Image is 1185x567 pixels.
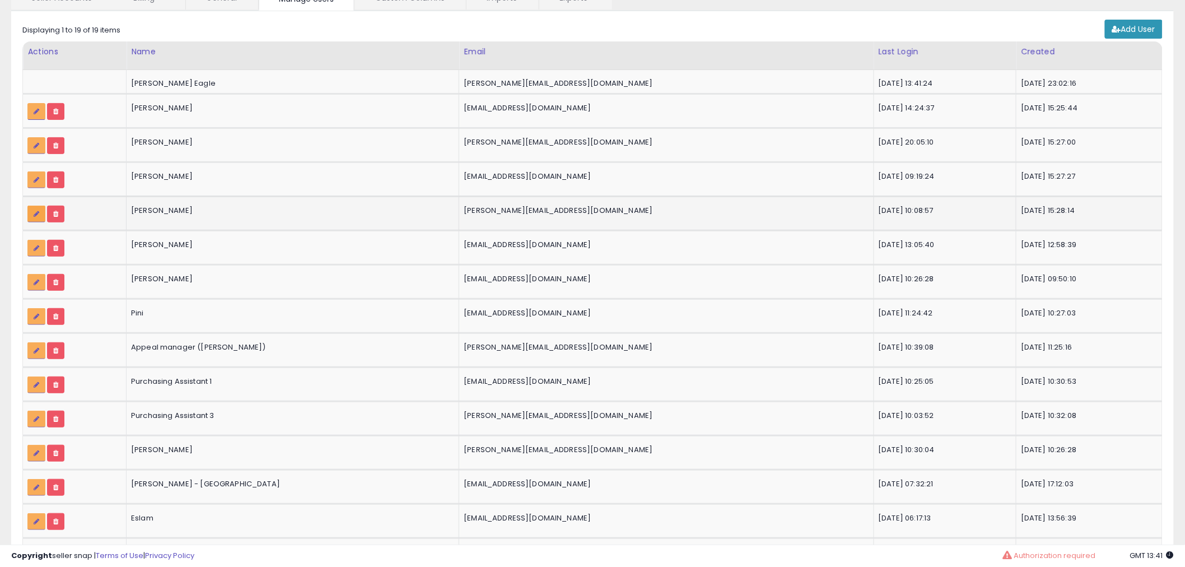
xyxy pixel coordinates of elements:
div: [PERSON_NAME][EMAIL_ADDRESS][DOMAIN_NAME] [464,137,865,147]
div: [DATE] 11:24:42 [879,308,1008,318]
div: [DATE] 07:32:21 [879,479,1008,489]
div: Displaying 1 to 19 of 19 items [22,25,120,36]
div: [EMAIL_ADDRESS][DOMAIN_NAME] [464,377,865,387]
div: [DATE] 10:39:08 [879,342,1008,352]
div: [EMAIL_ADDRESS][DOMAIN_NAME] [464,103,865,113]
div: [EMAIL_ADDRESS][DOMAIN_NAME] [464,240,865,250]
div: [PERSON_NAME] [131,103,450,113]
div: [DATE] 13:56:39 [1021,513,1154,523]
a: Terms of Use [96,550,143,561]
div: [DATE] 23:02:16 [1021,78,1154,89]
div: Appeal manager ([PERSON_NAME]) [131,342,450,352]
div: [DATE] 17:12:03 [1021,479,1154,489]
div: [DATE] 12:58:39 [1021,240,1154,250]
div: [PERSON_NAME] [131,274,450,284]
div: Created [1021,46,1158,58]
div: [DATE] 09:50:10 [1021,274,1154,284]
div: [PERSON_NAME] [131,445,450,455]
div: [PERSON_NAME] [131,206,450,216]
div: [PERSON_NAME][EMAIL_ADDRESS][DOMAIN_NAME] [464,445,865,455]
div: [EMAIL_ADDRESS][DOMAIN_NAME] [464,171,865,182]
div: [EMAIL_ADDRESS][DOMAIN_NAME] [464,308,865,318]
div: Eslam [131,513,450,523]
div: [DATE] 15:27:00 [1021,137,1154,147]
div: [DATE] 15:25:44 [1021,103,1154,113]
div: [PERSON_NAME] - [GEOGRAPHIC_DATA] [131,479,450,489]
div: Purchasing Assistant 1 [131,377,450,387]
a: Add User [1105,20,1163,39]
div: [PERSON_NAME] [131,137,450,147]
div: [DATE] 10:26:28 [879,274,1008,284]
div: [DATE] 13:41:24 [879,78,1008,89]
span: 2025-08-11 13:41 GMT [1130,550,1174,561]
div: seller snap | | [11,551,194,561]
div: [PERSON_NAME][EMAIL_ADDRESS][DOMAIN_NAME] [464,206,865,216]
div: [DATE] 06:17:13 [879,513,1008,523]
div: [DATE] 11:25:16 [1021,342,1154,352]
div: [DATE] 10:30:53 [1021,377,1154,387]
div: [DATE] 15:27:27 [1021,171,1154,182]
div: Email [464,46,869,58]
div: [DATE] 10:25:05 [879,377,1008,387]
div: [DATE] 09:19:24 [879,171,1008,182]
div: [DATE] 10:26:28 [1021,445,1154,455]
div: [EMAIL_ADDRESS][DOMAIN_NAME] [464,513,865,523]
div: [PERSON_NAME][EMAIL_ADDRESS][DOMAIN_NAME] [464,78,865,89]
div: [DATE] 10:27:03 [1021,308,1154,318]
strong: Copyright [11,550,52,561]
div: [DATE] 20:05:10 [879,137,1008,147]
div: [PERSON_NAME][EMAIL_ADDRESS][DOMAIN_NAME] [464,342,865,352]
div: Last Login [879,46,1012,58]
div: [DATE] 13:05:40 [879,240,1008,250]
div: Pini [131,308,450,318]
div: [PERSON_NAME] Eagle [131,78,450,89]
div: Name [131,46,454,58]
div: [PERSON_NAME] [131,240,450,250]
span: Authorization required [1014,550,1095,561]
div: Purchasing Assistant 3 [131,411,450,421]
div: [DATE] 10:32:08 [1021,411,1154,421]
div: [EMAIL_ADDRESS][DOMAIN_NAME] [464,479,865,489]
div: [DATE] 15:28:14 [1021,206,1154,216]
div: [DATE] 10:08:57 [879,206,1008,216]
div: [DATE] 10:03:52 [879,411,1008,421]
div: [EMAIL_ADDRESS][DOMAIN_NAME] [464,274,865,284]
div: [PERSON_NAME][EMAIL_ADDRESS][DOMAIN_NAME] [464,411,865,421]
a: Privacy Policy [145,550,194,561]
div: [DATE] 14:24:37 [879,103,1008,113]
div: [DATE] 10:30:04 [879,445,1008,455]
div: [PERSON_NAME] [131,171,450,182]
div: Actions [27,46,122,58]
